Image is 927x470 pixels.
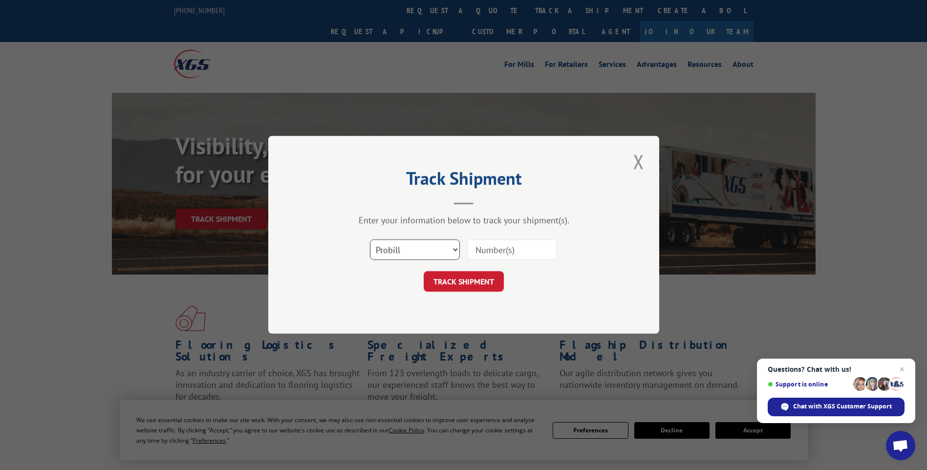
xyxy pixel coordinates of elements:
[793,402,892,411] span: Chat with XGS Customer Support
[467,240,557,260] input: Number(s)
[317,215,610,226] div: Enter your information below to track your shipment(s).
[317,171,610,190] h2: Track Shipment
[768,398,905,416] span: Chat with XGS Customer Support
[768,365,905,373] span: Questions? Chat with us!
[768,381,850,388] span: Support is online
[886,431,915,460] a: Open chat
[630,148,647,175] button: Close modal
[424,272,504,292] button: TRACK SHIPMENT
